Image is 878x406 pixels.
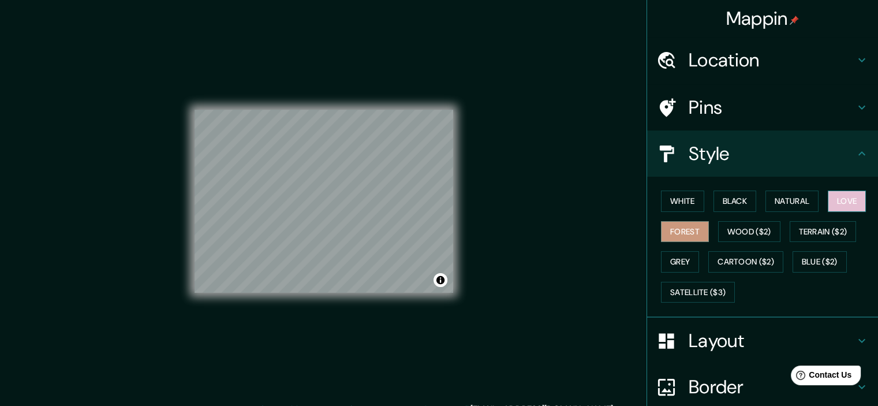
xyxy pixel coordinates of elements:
button: Grey [661,251,699,273]
button: Wood ($2) [718,221,780,243]
button: White [661,191,704,212]
h4: Pins [689,96,855,119]
h4: Mappin [726,7,799,30]
h4: Location [689,49,855,72]
div: Style [647,131,878,177]
canvas: Map [195,110,453,293]
h4: Style [689,142,855,165]
button: Cartoon ($2) [708,251,783,273]
h4: Border [689,375,855,398]
button: Toggle attribution [434,273,447,287]
button: Natural [765,191,819,212]
iframe: Help widget launcher [775,361,865,393]
button: Love [828,191,866,212]
button: Blue ($2) [793,251,847,273]
button: Terrain ($2) [790,221,857,243]
button: Satellite ($3) [661,282,735,303]
div: Location [647,37,878,83]
button: Forest [661,221,709,243]
h4: Layout [689,329,855,352]
img: pin-icon.png [790,16,799,25]
div: Layout [647,318,878,364]
div: Pins [647,84,878,131]
button: Black [713,191,757,212]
